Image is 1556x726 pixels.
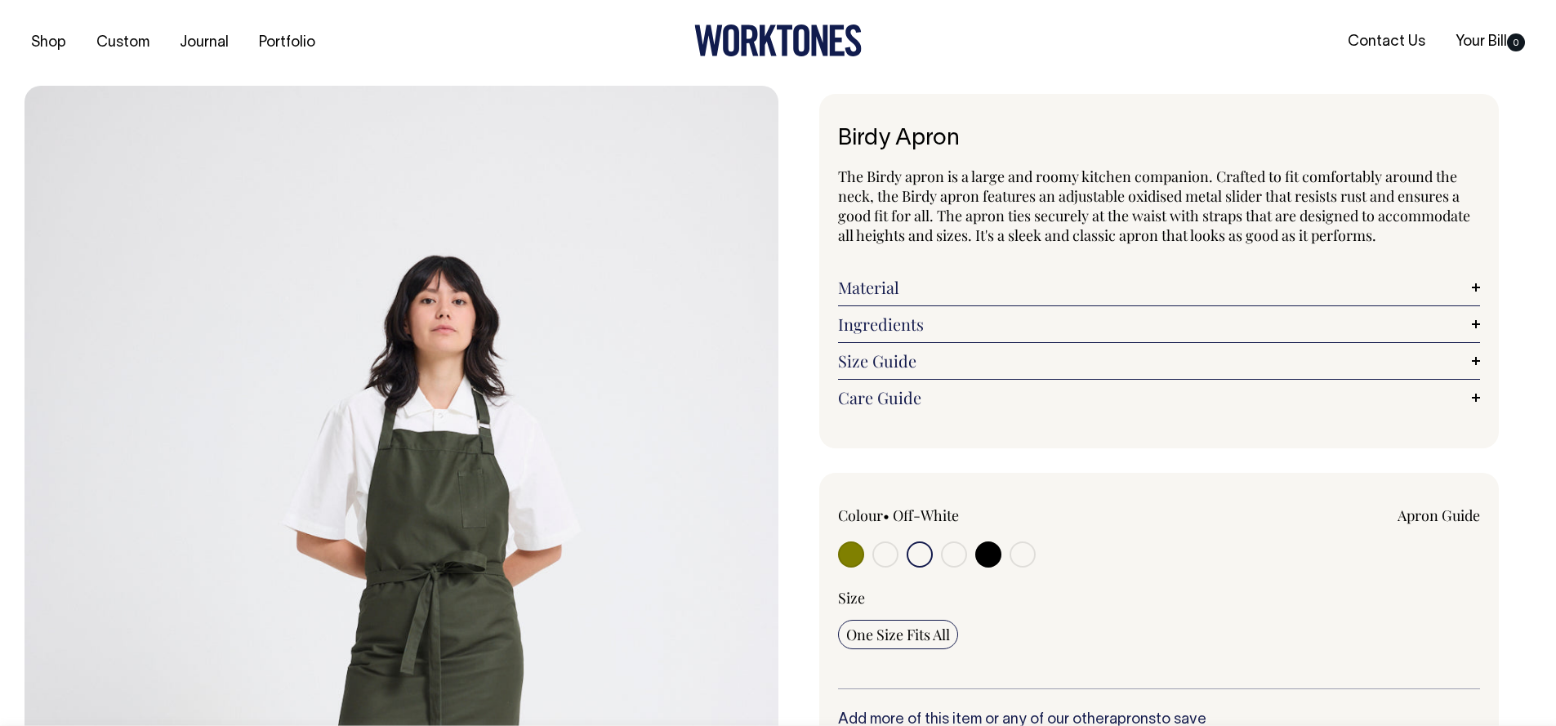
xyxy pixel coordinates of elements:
[846,625,950,644] span: One Size Fits All
[838,588,1481,608] div: Size
[838,127,1481,152] h1: Birdy Apron
[838,278,1481,297] a: Material
[838,620,958,649] input: One Size Fits All
[25,29,73,56] a: Shop
[252,29,322,56] a: Portfolio
[1341,29,1432,56] a: Contact Us
[883,506,889,525] span: •
[1449,29,1531,56] a: Your Bill0
[838,314,1481,334] a: Ingredients
[173,29,235,56] a: Journal
[893,506,959,525] label: Off-White
[838,351,1481,371] a: Size Guide
[838,167,1470,245] span: The Birdy apron is a large and roomy kitchen companion. Crafted to fit comfortably around the nec...
[90,29,156,56] a: Custom
[1507,33,1525,51] span: 0
[838,506,1095,525] div: Colour
[838,388,1481,408] a: Care Guide
[1398,506,1480,525] a: Apron Guide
